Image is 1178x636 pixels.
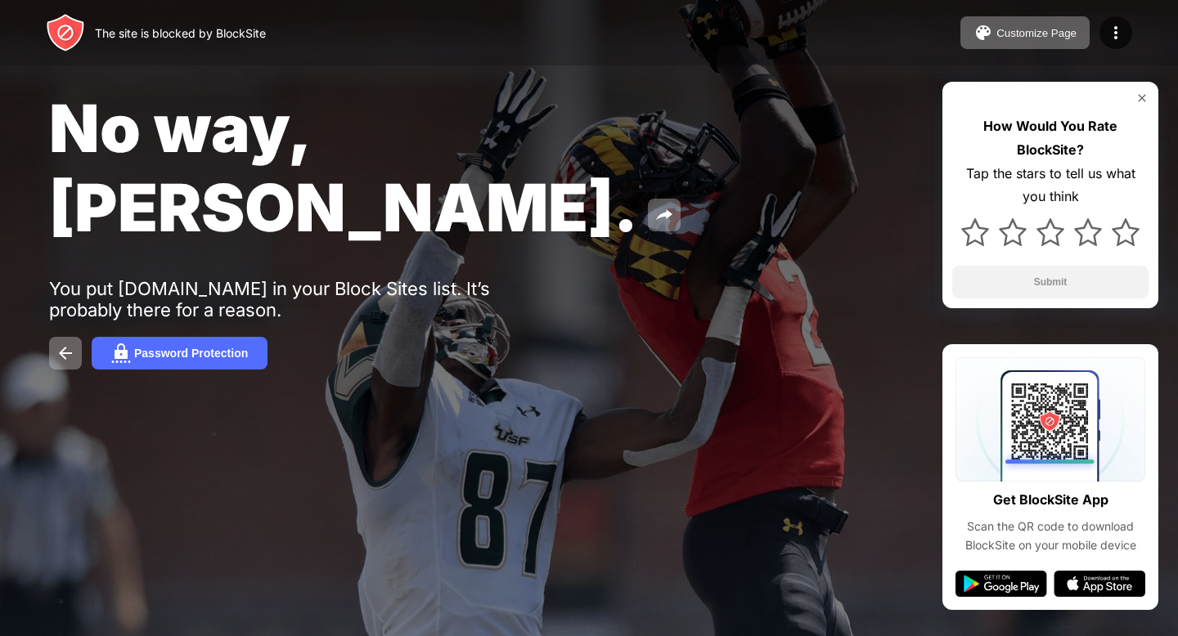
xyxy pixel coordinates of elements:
img: share.svg [654,205,674,225]
img: star.svg [961,218,989,246]
img: pallet.svg [973,23,993,43]
div: The site is blocked by BlockSite [95,26,266,40]
img: star.svg [1036,218,1064,246]
img: menu-icon.svg [1106,23,1126,43]
img: rate-us-close.svg [1135,92,1149,105]
img: header-logo.svg [46,13,85,52]
div: Password Protection [134,347,248,360]
div: Tap the stars to tell us what you think [952,162,1149,209]
button: Password Protection [92,337,268,370]
div: You put [DOMAIN_NAME] in your Block Sites list. It’s probably there for a reason. [49,278,555,320]
img: star.svg [999,218,1027,246]
button: Submit [952,266,1149,298]
span: No way, [PERSON_NAME]. [49,88,638,247]
img: star.svg [1074,218,1102,246]
img: password.svg [111,343,131,363]
div: Get BlockSite App [993,488,1108,512]
img: star.svg [1112,218,1140,246]
img: google-play.svg [955,571,1047,597]
img: app-store.svg [1054,571,1145,597]
img: back.svg [56,343,75,363]
button: Customize Page [960,16,1090,49]
div: Customize Page [996,27,1077,39]
div: Scan the QR code to download BlockSite on your mobile device [955,517,1145,554]
div: How Would You Rate BlockSite? [952,114,1149,162]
